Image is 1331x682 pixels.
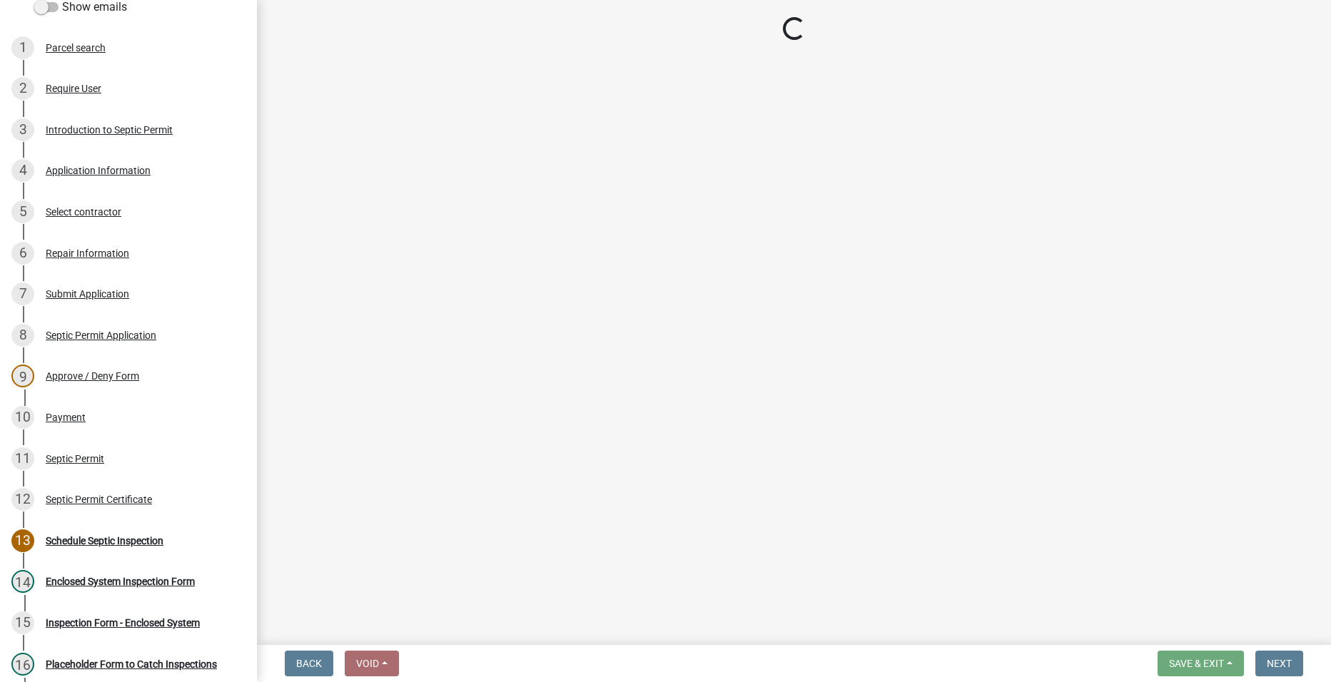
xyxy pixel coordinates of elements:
[46,248,129,258] div: Repair Information
[11,118,34,141] div: 3
[1158,651,1244,676] button: Save & Exit
[11,653,34,676] div: 16
[46,207,121,217] div: Select contractor
[46,289,129,299] div: Submit Application
[11,283,34,305] div: 7
[11,365,34,387] div: 9
[11,200,34,223] div: 5
[46,83,101,93] div: Require User
[46,618,200,628] div: Inspection Form - Enclosed System
[1169,658,1224,669] span: Save & Exit
[46,412,86,422] div: Payment
[46,576,195,586] div: Enclosed System Inspection Form
[46,536,163,546] div: Schedule Septic Inspection
[46,454,104,464] div: Septic Permit
[46,330,156,340] div: Septic Permit Application
[296,658,322,669] span: Back
[11,242,34,265] div: 6
[11,324,34,347] div: 8
[11,36,34,59] div: 1
[46,494,152,504] div: Septic Permit Certificate
[11,488,34,511] div: 12
[46,166,151,175] div: Application Information
[11,570,34,593] div: 14
[46,371,139,381] div: Approve / Deny Form
[1255,651,1303,676] button: Next
[46,125,173,135] div: Introduction to Septic Permit
[46,659,217,669] div: Placeholder Form to Catch Inspections
[46,43,106,53] div: Parcel search
[11,159,34,182] div: 4
[285,651,333,676] button: Back
[11,611,34,634] div: 15
[11,447,34,470] div: 11
[11,529,34,552] div: 13
[11,406,34,429] div: 10
[1267,658,1292,669] span: Next
[345,651,399,676] button: Void
[11,77,34,100] div: 2
[356,658,379,669] span: Void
